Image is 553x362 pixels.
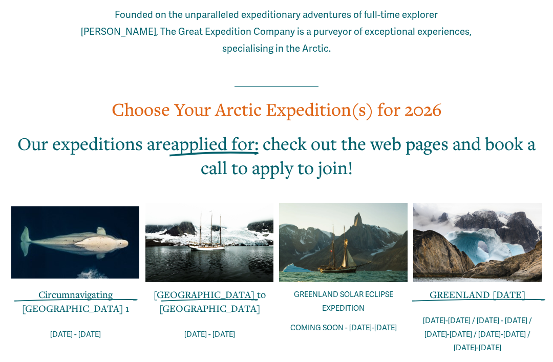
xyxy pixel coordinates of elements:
a: [GEOGRAPHIC_DATA] to [GEOGRAPHIC_DATA] [154,288,266,314]
p: GREENLAND SOLAR ECLIPSE EXPEDITION [279,288,408,315]
h2: Our expeditions are : check out the web pages and book a call to apply to join! [11,132,542,180]
span: applied for [171,132,254,155]
p: [DATE] - [DATE] [145,328,274,341]
p: [DATE]-[DATE] / [DATE] - [DATE] / [DATE]-[DATE] / [DATE]-[DATE] / [DATE]-[DATE] [413,314,542,354]
span: Choose Your Arctic Expedition(s) for 2026 [112,97,442,121]
span: Founded on the unparalleled expeditionary adventures of full-time explorer [PERSON_NAME], The Gre... [81,9,474,55]
span: GREENLAND [DATE] [430,288,525,301]
p: [DATE] - [DATE] [11,328,140,341]
p: COMING SOON - [DATE]-[DATE] [279,321,408,334]
a: Circumnavigating [GEOGRAPHIC_DATA] 1 [22,288,129,314]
